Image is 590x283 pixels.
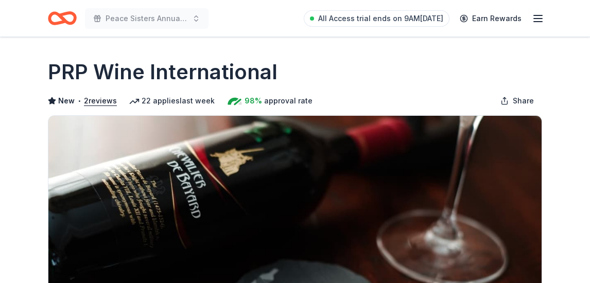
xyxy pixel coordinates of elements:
span: Peace Sisters Annual Gala [106,12,188,25]
a: Earn Rewards [454,9,528,28]
span: • [78,97,81,105]
span: All Access trial ends on 9AM[DATE] [318,12,443,25]
a: All Access trial ends on 9AM[DATE] [304,10,449,27]
a: Home [48,6,77,30]
div: 22 applies last week [129,95,215,107]
span: 98% [245,95,262,107]
span: New [58,95,75,107]
span: approval rate [264,95,313,107]
h1: PRP Wine International [48,58,277,86]
button: Share [492,91,542,111]
span: Share [513,95,534,107]
button: 2reviews [84,95,117,107]
button: Peace Sisters Annual Gala [85,8,209,29]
